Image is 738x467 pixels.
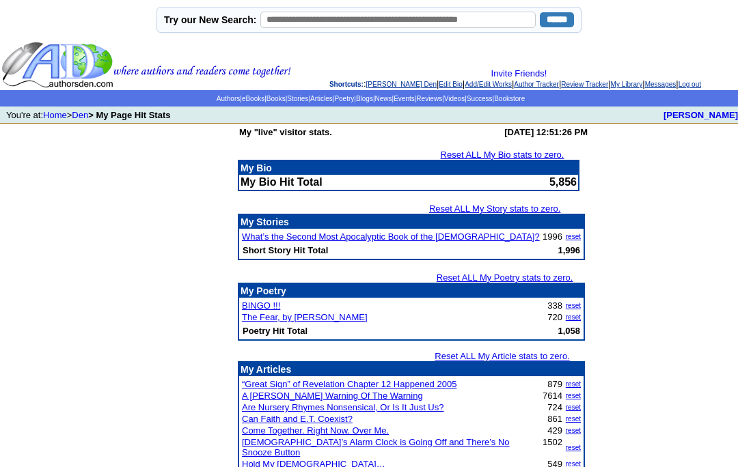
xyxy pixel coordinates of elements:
p: My Articles [241,364,582,375]
a: reset [566,233,581,240]
a: Bookstore [494,95,525,102]
a: Review Tracker [561,81,608,88]
a: reset [566,444,581,451]
a: Messages [645,81,676,88]
font: 1996 [543,231,562,242]
p: My Stories [241,216,582,227]
b: > My Page Hit Stats [88,110,170,120]
div: : | | | | | | | [294,68,737,89]
label: Try our New Search: [164,14,256,25]
font: 879 [547,379,562,389]
a: reset [566,427,581,434]
a: Den [72,110,88,120]
span: Shortcuts: [329,81,364,88]
a: Videos [444,95,465,102]
a: eBooks [242,95,264,102]
font: 1502 [543,437,562,447]
p: My Poetry [241,285,582,296]
b: Short Story Hit Total [243,245,328,255]
a: reset [566,415,581,423]
a: Home [43,110,67,120]
a: BINGO !!! [242,300,280,311]
b: My Bio Hit Total [241,176,323,188]
a: Reset ALL My Story stats to zero. [429,203,560,214]
a: Blogs [356,95,373,102]
a: Reviews [416,95,442,102]
a: What’s the Second Most Apocalyptic Book of the [DEMOGRAPHIC_DATA]? [242,231,540,242]
a: Can Faith and E.T. Coexist? [242,414,353,424]
a: Come Together. Right Now. Over Me. [242,425,389,436]
p: My Bio [241,162,577,173]
a: Edit Bio [439,81,462,88]
a: Articles [310,95,333,102]
font: 338 [547,300,562,311]
b: [DATE] 12:51:26 PM [504,127,588,137]
img: header_logo2.gif [1,41,291,89]
a: Events [394,95,415,102]
a: reset [566,392,581,399]
a: My Library [611,81,643,88]
a: Invite Friends! [491,68,547,79]
a: reset [566,404,581,411]
font: 7614 [543,391,562,401]
font: 720 [547,312,562,322]
a: Are Nursery Rhymes Nonsensical, Or Is It Just Us? [242,402,443,412]
a: Reset ALL My Bio stats to zero. [441,150,564,160]
font: 5,856 [549,176,577,188]
a: Reset ALL My Article stats to zero. [435,351,570,361]
a: Authors [217,95,240,102]
font: 724 [547,402,562,412]
a: Stories [287,95,308,102]
b: 1,996 [558,245,580,255]
a: Reset ALL My Poetry stats to zero. [437,272,573,283]
a: “Great Sign” of Revelation Chapter 12 Happened 2005 [242,379,456,389]
a: [PERSON_NAME] [664,110,738,120]
a: Poetry [334,95,354,102]
font: 861 [547,414,562,424]
a: The Fear, by [PERSON_NAME] [242,312,368,322]
font: 429 [547,425,562,436]
a: reset [566,380,581,388]
a: Add/Edit Works [465,81,512,88]
a: reset [566,313,581,321]
b: My "live" visitor stats. [239,127,332,137]
a: Success [467,95,493,102]
a: reset [566,302,581,309]
a: A [PERSON_NAME] Warning Of The Warning [242,391,423,401]
font: You're at: > [6,110,170,120]
a: Books [266,95,286,102]
a: Author Tracker [514,81,559,88]
a: [DEMOGRAPHIC_DATA]’s Alarm Clock is Going Off and There’s No Snooze Button [242,437,510,457]
a: [PERSON_NAME] Den [366,81,437,88]
a: News [375,95,392,102]
b: 1,058 [558,326,580,336]
b: Poetry Hit Total [243,326,307,336]
a: Log out [679,81,701,88]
